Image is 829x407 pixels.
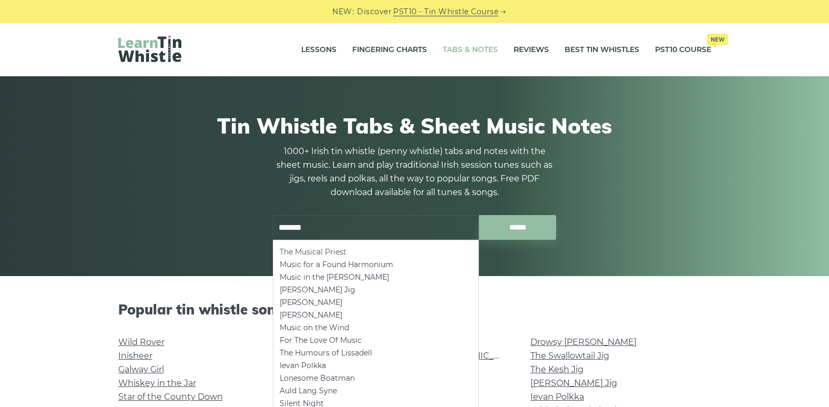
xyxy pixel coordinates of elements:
[118,35,181,62] img: LearnTinWhistle.com
[280,296,472,309] li: [PERSON_NAME]
[280,334,472,347] li: For The Love Of Music
[280,258,472,271] li: Music for a Found Harmonium
[530,351,609,361] a: The Swallowtail Jig
[707,34,728,45] span: New
[280,283,472,296] li: [PERSON_NAME] Jig
[280,372,472,384] li: Lonesome Boatman
[273,145,557,199] p: 1000+ Irish tin whistle (penny whistle) tabs and notes with the sheet music. Learn and play tradi...
[118,378,196,388] a: Whiskey in the Jar
[118,337,165,347] a: Wild Rover
[118,113,711,138] h1: Tin Whistle Tabs & Sheet Music Notes
[301,37,336,63] a: Lessons
[280,246,472,258] li: The Musical Priest
[280,309,472,321] li: [PERSON_NAME]
[118,351,152,361] a: Inisheer
[514,37,549,63] a: Reviews
[443,37,498,63] a: Tabs & Notes
[118,392,223,402] a: Star of the County Down
[565,37,639,63] a: Best Tin Whistles
[118,364,164,374] a: Galway Girl
[280,359,472,372] li: Ievan Polkka
[352,37,427,63] a: Fingering Charts
[280,384,472,397] li: Auld Lang Syne
[280,347,472,359] li: The Humours of Lissadell
[280,321,472,334] li: Music on the Wind
[530,337,637,347] a: Drowsy [PERSON_NAME]
[530,364,584,374] a: The Kesh Jig
[530,392,584,402] a: Ievan Polkka
[118,301,711,318] h2: Popular tin whistle songs & tunes
[530,378,617,388] a: [PERSON_NAME] Jig
[655,37,711,63] a: PST10 CourseNew
[280,271,472,283] li: Music in the [PERSON_NAME]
